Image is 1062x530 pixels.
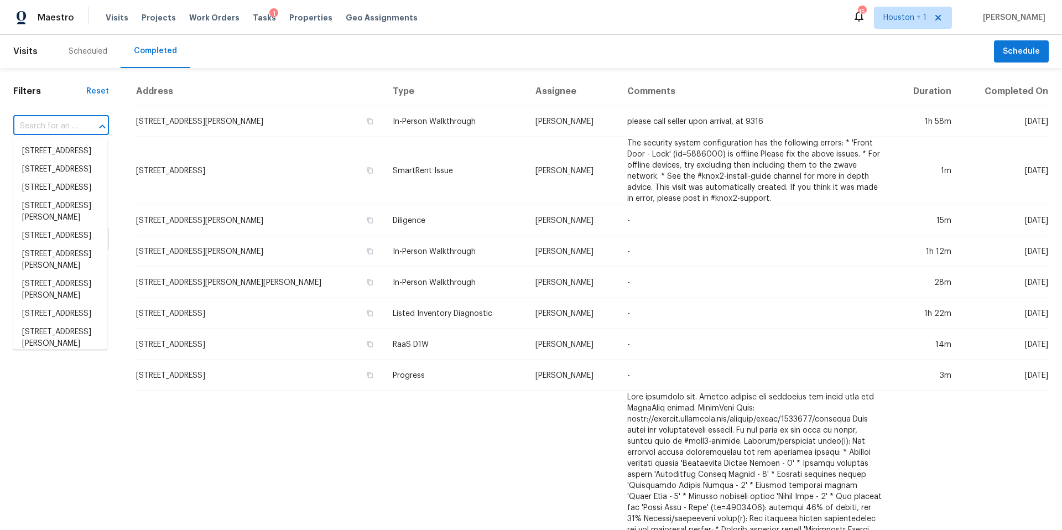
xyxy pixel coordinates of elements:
span: Schedule [1003,45,1040,59]
td: Progress [384,360,526,391]
td: [DATE] [960,360,1049,391]
td: 3m [892,360,960,391]
td: - [618,360,892,391]
td: [PERSON_NAME] [527,329,618,360]
td: In-Person Walkthrough [384,236,526,267]
td: 14m [892,329,960,360]
td: [STREET_ADDRESS] [136,298,384,329]
span: [PERSON_NAME] [978,12,1045,23]
span: Visits [106,12,128,23]
span: Maestro [38,12,74,23]
td: [STREET_ADDRESS] [136,329,384,360]
td: [PERSON_NAME] [527,360,618,391]
td: 15m [892,205,960,236]
button: Copy Address [365,215,375,225]
td: 28m [892,267,960,298]
span: Geo Assignments [346,12,418,23]
td: 1h 12m [892,236,960,267]
th: Assignee [527,77,618,106]
td: [STREET_ADDRESS][PERSON_NAME] [136,106,384,137]
button: Copy Address [365,246,375,256]
div: Scheduled [69,46,107,57]
td: Diligence [384,205,526,236]
button: Copy Address [365,116,375,126]
td: [DATE] [960,329,1049,360]
li: [STREET_ADDRESS][PERSON_NAME] [13,197,107,227]
td: In-Person Walkthrough [384,106,526,137]
li: [STREET_ADDRESS][PERSON_NAME] [13,245,107,275]
td: [DATE] [960,137,1049,205]
li: [STREET_ADDRESS] [13,179,107,197]
li: [STREET_ADDRESS] [13,305,107,323]
li: [STREET_ADDRESS] [13,227,107,245]
span: Visits [13,39,38,64]
th: Duration [892,77,960,106]
td: - [618,205,892,236]
td: [DATE] [960,106,1049,137]
li: [STREET_ADDRESS][PERSON_NAME] [13,275,107,305]
li: [STREET_ADDRESS] [13,142,107,160]
h1: Filters [13,86,86,97]
td: 1m [892,137,960,205]
td: please call seller upon arrival, at 9316 [618,106,892,137]
th: Completed On [960,77,1049,106]
span: Houston + 1 [883,12,926,23]
button: Copy Address [365,308,375,318]
span: Tasks [253,14,276,22]
td: RaaS D1W [384,329,526,360]
td: [PERSON_NAME] [527,137,618,205]
td: The security system configuration has the following errors: * 'Front Door - Lock' (id=5886000) is... [618,137,892,205]
button: Copy Address [365,165,375,175]
input: Search for an address... [13,118,78,135]
div: Reset [86,86,109,97]
td: - [618,236,892,267]
td: [STREET_ADDRESS] [136,137,384,205]
td: - [618,329,892,360]
th: Comments [618,77,892,106]
td: 1h 22m [892,298,960,329]
th: Address [136,77,384,106]
button: Copy Address [365,339,375,349]
td: SmartRent Issue [384,137,526,205]
span: Work Orders [189,12,240,23]
td: Listed Inventory Diagnostic [384,298,526,329]
td: - [618,267,892,298]
td: [PERSON_NAME] [527,267,618,298]
div: 1 [269,8,278,19]
span: Projects [142,12,176,23]
li: [STREET_ADDRESS][PERSON_NAME] [13,323,107,353]
div: 15 [858,7,866,18]
div: Completed [134,45,177,56]
th: Type [384,77,526,106]
button: Copy Address [365,277,375,287]
td: [DATE] [960,298,1049,329]
li: [STREET_ADDRESS] [13,160,107,179]
td: - [618,298,892,329]
td: [PERSON_NAME] [527,236,618,267]
button: Copy Address [365,370,375,380]
td: [STREET_ADDRESS] [136,360,384,391]
td: [PERSON_NAME] [527,106,618,137]
td: [DATE] [960,236,1049,267]
td: [DATE] [960,205,1049,236]
button: Schedule [994,40,1049,63]
td: [STREET_ADDRESS][PERSON_NAME] [136,205,384,236]
td: [DATE] [960,267,1049,298]
td: [STREET_ADDRESS][PERSON_NAME][PERSON_NAME] [136,267,384,298]
td: [STREET_ADDRESS][PERSON_NAME] [136,236,384,267]
button: Close [95,119,110,134]
td: [PERSON_NAME] [527,205,618,236]
td: In-Person Walkthrough [384,267,526,298]
span: Properties [289,12,332,23]
td: [PERSON_NAME] [527,298,618,329]
td: 1h 58m [892,106,960,137]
